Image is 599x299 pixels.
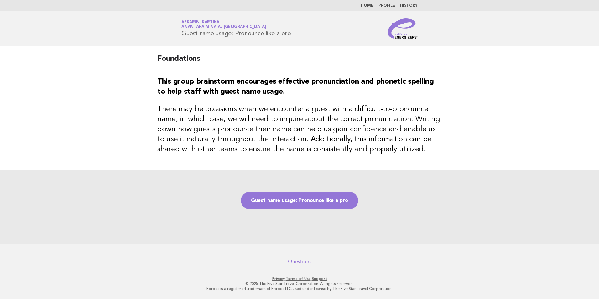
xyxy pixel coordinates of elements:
[157,54,442,69] h2: Foundations
[312,276,327,281] a: Support
[400,4,418,8] a: History
[181,20,266,29] a: Askarini KartikaAnantara Mina al [GEOGRAPHIC_DATA]
[272,276,285,281] a: Privacy
[157,104,442,155] h3: There may be occasions when we encounter a guest with a difficult-to-pronounce name, in which cas...
[286,276,311,281] a: Terms of Use
[108,281,491,286] p: © 2025 The Five Star Travel Corporation. All rights reserved.
[361,4,373,8] a: Home
[388,18,418,39] img: Service Energizers
[378,4,395,8] a: Profile
[108,276,491,281] p: · ·
[241,192,358,209] a: Guest name usage: Pronounce like a pro
[288,259,311,265] a: Questions
[181,25,266,29] span: Anantara Mina al [GEOGRAPHIC_DATA]
[181,20,291,37] h1: Guest name usage: Pronounce like a pro
[157,78,434,96] strong: This group brainstorm encourages effective pronunciation and phonetic spelling to help staff with...
[108,286,491,291] p: Forbes is a registered trademark of Forbes LLC used under license by The Five Star Travel Corpora...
